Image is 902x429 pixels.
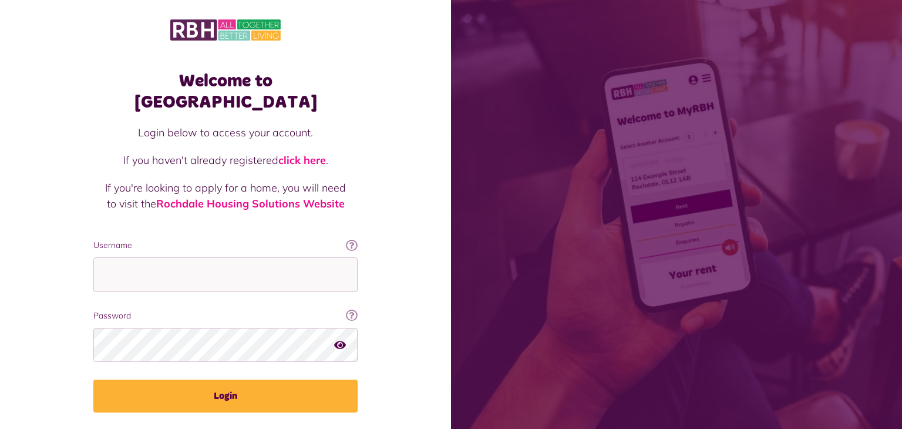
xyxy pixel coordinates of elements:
label: Password [93,310,358,322]
button: Login [93,380,358,413]
p: If you're looking to apply for a home, you will need to visit the [105,180,346,212]
p: Login below to access your account. [105,125,346,140]
img: MyRBH [170,18,281,42]
a: click here [278,153,326,167]
a: Rochdale Housing Solutions Website [156,197,345,210]
label: Username [93,239,358,252]
h1: Welcome to [GEOGRAPHIC_DATA] [93,71,358,113]
p: If you haven't already registered . [105,152,346,168]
